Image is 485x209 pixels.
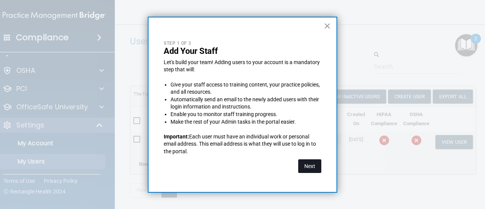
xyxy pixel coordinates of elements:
[171,81,321,96] li: Give your staff access to training content, your practice policies, and all resources.
[447,157,476,185] iframe: Drift Widget Chat Controller
[298,159,321,173] button: Next
[171,111,321,118] li: Enable you to monitor staff training progress.
[171,96,321,111] li: Automatically send an email to the newly added users with their login information and instructions.
[164,40,321,47] p: Step 1 of 3
[164,134,317,154] span: Each user must have an individual work or personal email address. This email address is what they...
[171,118,321,126] li: Make the rest of your Admin tasks in the portal easier.
[164,134,189,140] strong: Important:
[164,59,321,74] p: Let's build your team! Adding users to your account is a mandatory step that will:
[164,46,321,56] p: Add Your Staff
[324,20,331,32] button: Close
